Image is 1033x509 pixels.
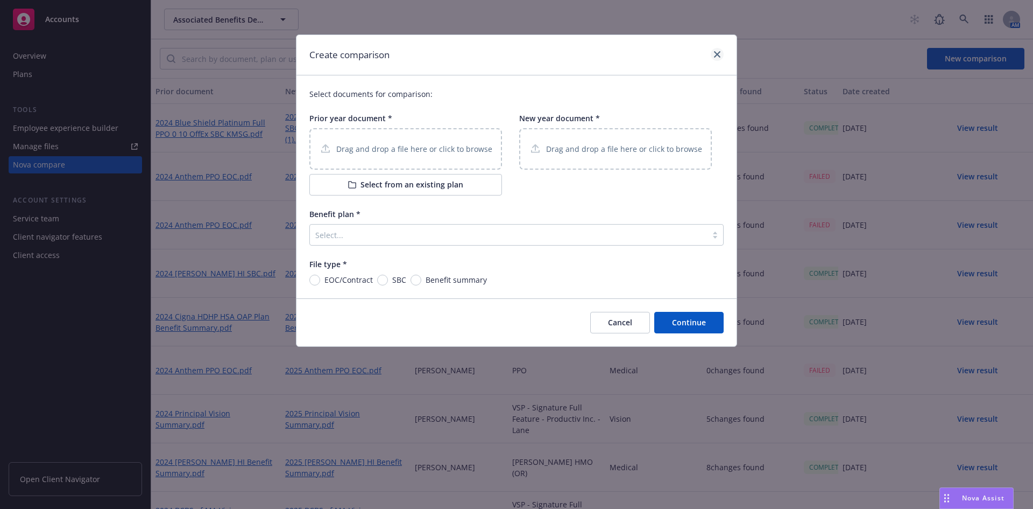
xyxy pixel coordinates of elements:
span: EOC/Contract [324,274,373,285]
span: Nova Assist [962,493,1004,503]
a: close [711,48,724,61]
span: Benefit plan * [309,209,360,219]
p: Select documents for comparison: [309,88,724,100]
p: Drag and drop a file here or click to browse [336,143,492,155]
span: Benefit summary [426,274,487,285]
button: Cancel [590,312,650,333]
span: SBC [392,274,406,285]
div: Drag and drop a file here or click to browse [309,128,502,170]
div: Drag to move [940,488,953,508]
input: Benefit summary [411,275,421,285]
span: File type * [309,259,347,269]
span: New year document * [519,113,600,123]
button: Select from an existing plan [309,174,502,196]
button: Nova Assist [939,487,1014,509]
h1: Create comparison [309,48,390,62]
p: Drag and drop a file here or click to browse [546,143,702,155]
input: SBC [377,275,388,285]
div: Drag and drop a file here or click to browse [519,128,712,170]
button: Continue [654,312,724,333]
input: EOC/Contract [309,275,320,285]
span: Prior year document * [309,113,392,123]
